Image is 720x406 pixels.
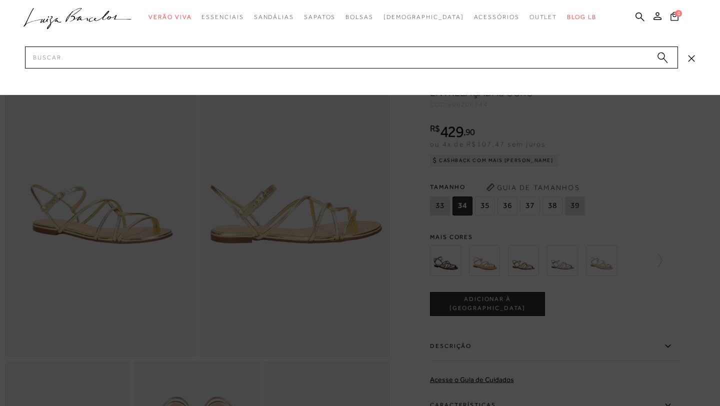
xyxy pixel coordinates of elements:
span: BLOG LB [567,13,596,20]
a: categoryNavScreenReaderText [304,8,335,26]
a: BLOG LB [567,8,596,26]
span: Acessórios [474,13,519,20]
input: Buscar. [25,46,678,68]
span: Verão Viva [148,13,191,20]
a: categoryNavScreenReaderText [148,8,191,26]
span: Bolsas [345,13,373,20]
span: 0 [675,10,682,17]
a: categoryNavScreenReaderText [529,8,557,26]
a: categoryNavScreenReaderText [201,8,243,26]
a: categoryNavScreenReaderText [345,8,373,26]
a: noSubCategoriesText [383,8,464,26]
span: Sapatos [304,13,335,20]
button: 0 [667,11,681,24]
a: categoryNavScreenReaderText [254,8,294,26]
span: Outlet [529,13,557,20]
span: Essenciais [201,13,243,20]
a: categoryNavScreenReaderText [474,8,519,26]
span: [DEMOGRAPHIC_DATA] [383,13,464,20]
span: Sandálias [254,13,294,20]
